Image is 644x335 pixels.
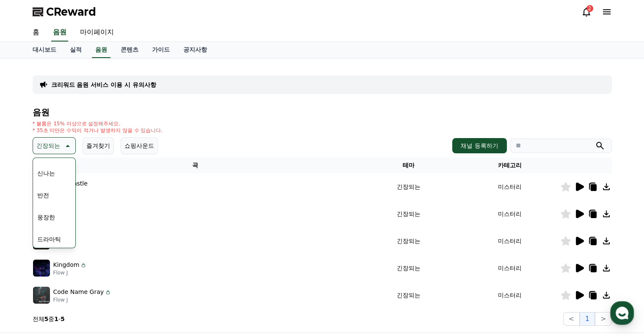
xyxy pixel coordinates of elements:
td: 미스터리 [459,255,560,282]
p: Flow J [53,269,87,276]
button: 웅장한 [34,208,58,227]
button: 채널 등록하기 [452,138,506,153]
th: 카테고리 [459,158,560,173]
td: 긴장되는 [358,173,459,200]
a: 2 [581,7,591,17]
button: 쇼핑사운드 [121,137,158,154]
button: 드라마틱 [34,230,64,249]
td: 미스터리 [459,173,560,200]
span: 설정 [131,277,141,284]
td: 긴장되는 [358,255,459,282]
button: 즐겨찾기 [83,137,114,154]
span: CReward [46,5,96,19]
p: * 볼륨은 15% 이상으로 설정해주세요. [33,120,163,127]
a: 공지사항 [177,42,214,58]
a: 홈 [3,265,56,286]
th: 테마 [358,158,459,173]
button: > [595,312,611,326]
p: * 35초 미만은 수익이 적거나 발생하지 않을 수 있습니다. [33,127,163,134]
a: 가이드 [145,42,177,58]
a: 설정 [109,265,163,286]
img: music [33,287,50,304]
a: 대화 [56,265,109,286]
td: 긴장되는 [358,200,459,227]
a: 음원 [92,42,111,58]
th: 곡 [33,158,359,173]
a: 콘텐츠 [114,42,145,58]
button: < [563,312,580,326]
p: Code Name Gray [53,288,104,296]
span: 홈 [27,277,32,284]
a: 음원 [51,24,68,42]
a: 홈 [26,24,46,42]
strong: 5 [61,316,65,322]
td: 긴장되는 [358,282,459,309]
a: 크리워드 음원 서비스 이용 시 유의사항 [51,80,156,89]
div: 2 [586,5,593,12]
p: Kingdom [53,260,80,269]
p: 전체 중 - [33,315,65,323]
a: 대시보드 [26,42,63,58]
button: 긴장되는 [33,137,76,154]
td: 긴장되는 [358,227,459,255]
a: 실적 [63,42,88,58]
td: 미스터리 [459,282,560,309]
button: 1 [580,312,595,326]
a: 마이페이지 [73,24,121,42]
strong: 5 [44,316,49,322]
span: 대화 [77,278,88,285]
p: 긴장되는 [36,140,60,152]
strong: 1 [54,316,58,322]
a: CReward [33,5,96,19]
button: 반전 [34,186,53,205]
h4: 음원 [33,108,612,117]
td: 미스터리 [459,227,560,255]
p: Flow J [53,296,112,303]
button: 신나는 [34,164,58,183]
td: 미스터리 [459,200,560,227]
img: music [33,260,50,277]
